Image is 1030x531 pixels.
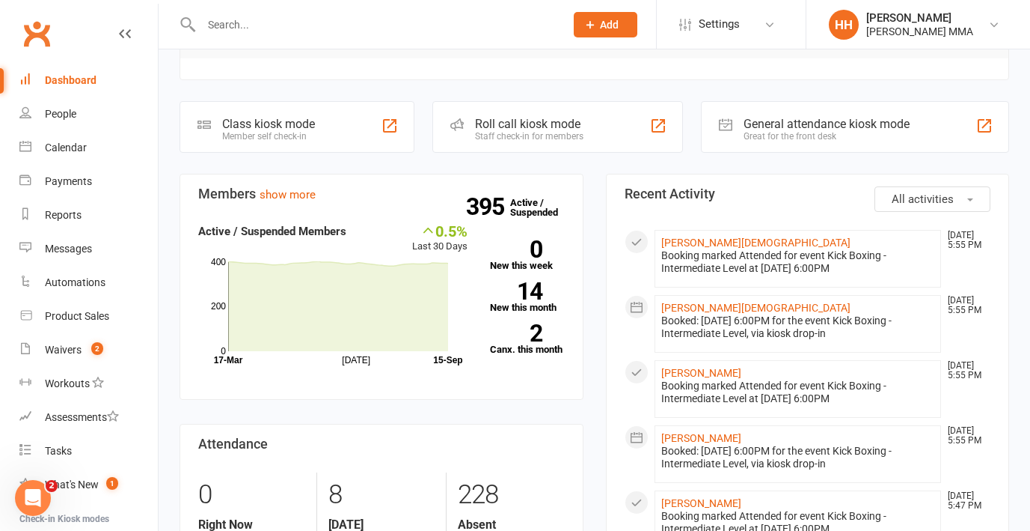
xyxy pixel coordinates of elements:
a: Automations [19,266,158,300]
a: Messages [19,232,158,266]
time: [DATE] 5:55 PM [940,296,990,315]
div: What's New [45,479,99,491]
div: General attendance kiosk mode [744,117,910,131]
div: 228 [458,473,564,518]
strong: 0 [490,238,542,261]
div: Great for the front desk [744,131,910,142]
time: [DATE] 5:55 PM [940,426,990,446]
div: [PERSON_NAME] [866,11,973,25]
div: Last 30 Days [412,222,468,255]
div: Product Sales [45,310,109,322]
a: [PERSON_NAME] [661,432,741,444]
h3: Members [198,186,565,201]
a: What's New1 [19,468,158,502]
div: 8 [328,473,435,518]
iframe: Intercom live chat [15,480,51,516]
a: People [19,97,158,131]
h3: Recent Activity [625,186,991,201]
a: 395Active / Suspended [510,186,576,228]
button: All activities [874,186,990,212]
div: 0 [198,473,305,518]
span: 2 [91,342,103,355]
a: 0New this week [490,240,565,270]
div: Reports [45,209,82,221]
div: Booking marked Attended for event Kick Boxing - Intermediate Level at [DATE] 6:00PM [661,380,935,405]
button: Add [574,12,637,37]
span: Add [600,19,619,31]
div: Tasks [45,445,72,457]
a: [PERSON_NAME][DEMOGRAPHIC_DATA] [661,237,850,249]
div: Waivers [45,344,82,356]
a: Waivers 2 [19,333,158,367]
span: 1 [106,477,118,490]
a: Reports [19,198,158,232]
span: Settings [699,7,740,41]
span: 2 [46,480,58,492]
a: [PERSON_NAME] [661,367,741,379]
div: Workouts [45,377,90,389]
div: Assessments [45,411,119,423]
strong: Active / Suspended Members [198,225,346,238]
a: Clubworx [18,15,55,52]
div: HH [829,10,859,40]
div: [PERSON_NAME] MMA [866,25,973,38]
a: 14New this month [490,282,565,312]
div: Booked: [DATE] 6:00PM for the event Kick Boxing - Intermediate Level, via kiosk drop-in [661,445,935,470]
div: Booked: [DATE] 6:00PM for the event Kick Boxing - Intermediate Level, via kiosk drop-in [661,315,935,340]
div: Payments [45,175,92,187]
strong: 2 [490,322,542,345]
strong: 14 [490,280,542,303]
time: [DATE] 5:47 PM [940,491,990,511]
div: 0.5% [412,222,468,239]
strong: 395 [466,195,510,218]
a: Product Sales [19,300,158,333]
div: Booking marked Attended for event Kick Boxing - Intermediate Level at [DATE] 6:00PM [661,249,935,275]
div: Staff check-in for members [475,131,583,142]
div: Dashboard [45,74,96,86]
input: Search... [197,14,554,35]
a: Payments [19,165,158,198]
a: Assessments [19,401,158,434]
div: Messages [45,243,92,255]
a: show more [260,188,316,201]
div: Roll call kiosk mode [475,117,583,131]
div: People [45,108,76,120]
a: [PERSON_NAME][DEMOGRAPHIC_DATA] [661,302,850,314]
div: Calendar [45,142,87,154]
a: [PERSON_NAME] [661,497,741,509]
a: Tasks [19,434,158,468]
a: Workouts [19,367,158,401]
a: 2Canx. this month [490,324,565,354]
div: Class kiosk mode [222,117,315,131]
time: [DATE] 5:55 PM [940,231,990,250]
div: Member self check-in [222,131,315,142]
time: [DATE] 5:55 PM [940,361,990,380]
a: Dashboard [19,64,158,97]
a: Calendar [19,131,158,165]
h3: Attendance [198,437,565,452]
span: All activities [892,192,954,206]
div: Automations [45,276,105,288]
